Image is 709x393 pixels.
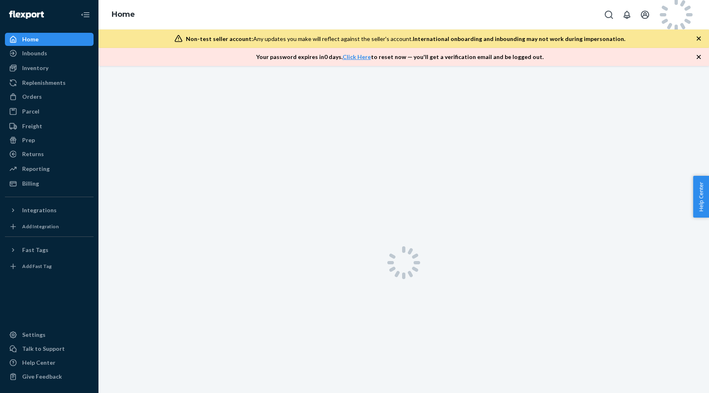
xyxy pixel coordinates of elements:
[22,373,62,381] div: Give Feedback
[22,122,42,130] div: Freight
[186,35,625,43] div: Any updates you make will reflect against the seller's account.
[5,120,94,133] a: Freight
[5,90,94,103] a: Orders
[5,61,94,75] a: Inventory
[22,246,48,254] div: Fast Tags
[5,148,94,161] a: Returns
[22,165,50,173] div: Reporting
[637,7,653,23] button: Open account menu
[5,33,94,46] a: Home
[5,328,94,341] a: Settings
[22,263,52,270] div: Add Fast Tag
[5,76,94,89] a: Replenishments
[22,206,57,214] div: Integrations
[5,162,94,175] a: Reporting
[22,150,44,158] div: Returns
[22,49,47,57] div: Inbounds
[105,3,142,27] ol: breadcrumbs
[5,260,94,273] a: Add Fast Tag
[5,134,94,147] a: Prep
[22,331,46,339] div: Settings
[256,53,544,61] p: Your password expires in 0 days . to reset now — you'll get a verification email and be logged out.
[22,107,39,116] div: Parcel
[112,10,135,19] a: Home
[5,47,94,60] a: Inbounds
[5,105,94,118] a: Parcel
[22,79,66,87] div: Replenishments
[601,7,617,23] button: Open Search Box
[22,136,35,144] div: Prep
[619,7,635,23] button: Open notifications
[343,53,371,60] a: Click Here
[22,359,55,367] div: Help Center
[22,223,59,230] div: Add Integration
[22,64,48,72] div: Inventory
[9,11,44,19] img: Flexport logo
[22,345,65,353] div: Talk to Support
[5,204,94,217] button: Integrations
[693,176,709,218] button: Help Center
[186,35,253,42] span: Non-test seller account:
[5,342,94,355] button: Talk to Support
[22,179,39,188] div: Billing
[5,356,94,369] a: Help Center
[5,177,94,190] a: Billing
[5,220,94,233] a: Add Integration
[22,35,39,43] div: Home
[22,93,42,101] div: Orders
[5,370,94,383] button: Give Feedback
[5,243,94,257] button: Fast Tags
[413,35,625,42] span: International onboarding and inbounding may not work during impersonation.
[77,7,94,23] button: Close Navigation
